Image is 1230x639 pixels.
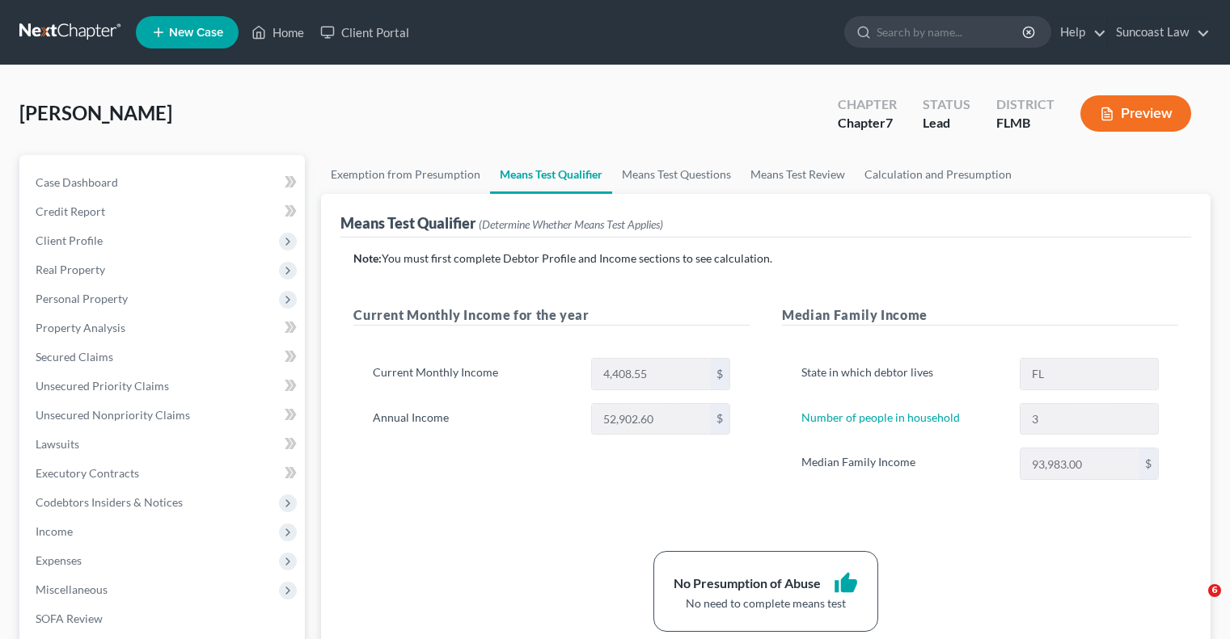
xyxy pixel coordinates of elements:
[340,213,663,233] div: Means Test Qualifier
[490,155,612,194] a: Means Test Qualifier
[365,403,582,435] label: Annual Income
[886,115,893,130] span: 7
[1139,448,1158,479] div: $
[838,95,897,114] div: Chapter
[23,313,305,343] a: Property Analysis
[36,350,113,364] span: Secured Claims
[36,495,183,509] span: Codebtors Insiders & Notices
[36,263,105,276] span: Real Property
[36,204,105,218] span: Credit Report
[36,553,82,567] span: Expenses
[838,114,897,132] div: Chapter
[801,410,960,424] a: Number of people in household
[23,401,305,430] a: Unsecured Nonpriority Claims
[741,155,855,194] a: Means Test Review
[710,404,729,435] div: $
[23,372,305,401] a: Unsecured Priority Claims
[674,574,821,593] div: No Presumption of Abuse
[996,95,1055,114] div: District
[353,305,750,326] h5: Current Monthly Income for the year
[793,358,1011,390] label: State in which debtor lives
[923,114,970,132] div: Lead
[479,217,663,231] span: (Determine Whether Means Test Applies)
[243,18,312,47] a: Home
[36,408,190,422] span: Unsecured Nonpriority Claims
[36,437,79,451] span: Lawsuits
[793,448,1011,480] label: Median Family Income
[1080,95,1191,132] button: Preview
[1021,404,1158,435] input: --
[321,155,490,194] a: Exemption from Presumption
[877,17,1025,47] input: Search by name...
[1208,584,1221,597] span: 6
[592,359,710,389] input: 0.00
[36,524,73,538] span: Income
[923,95,970,114] div: Status
[36,321,125,334] span: Property Analysis
[312,18,417,47] a: Client Portal
[674,595,858,612] div: No need to complete means test
[23,343,305,372] a: Secured Claims
[23,459,305,488] a: Executory Contracts
[23,604,305,633] a: SOFA Review
[23,430,305,459] a: Lawsuits
[23,197,305,226] a: Credit Report
[36,292,128,305] span: Personal Property
[996,114,1055,132] div: FLMB
[353,251,382,265] strong: Note:
[1052,18,1106,47] a: Help
[19,101,172,124] span: [PERSON_NAME]
[834,571,858,595] i: thumb_up
[1175,584,1214,623] iframe: Intercom live chat
[23,168,305,197] a: Case Dashboard
[1108,18,1210,47] a: Suncoast Law
[365,358,582,390] label: Current Monthly Income
[612,155,741,194] a: Means Test Questions
[710,359,729,389] div: $
[169,27,223,39] span: New Case
[592,404,710,435] input: 0.00
[36,175,118,189] span: Case Dashboard
[36,233,103,247] span: Client Profile
[36,612,103,625] span: SOFA Review
[782,305,1178,326] h5: Median Family Income
[36,379,169,393] span: Unsecured Priority Claims
[1021,359,1158,389] input: State
[36,466,139,480] span: Executory Contracts
[353,250,1178,267] p: You must first complete Debtor Profile and Income sections to see calculation.
[855,155,1021,194] a: Calculation and Presumption
[36,582,108,596] span: Miscellaneous
[1021,448,1139,479] input: 0.00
